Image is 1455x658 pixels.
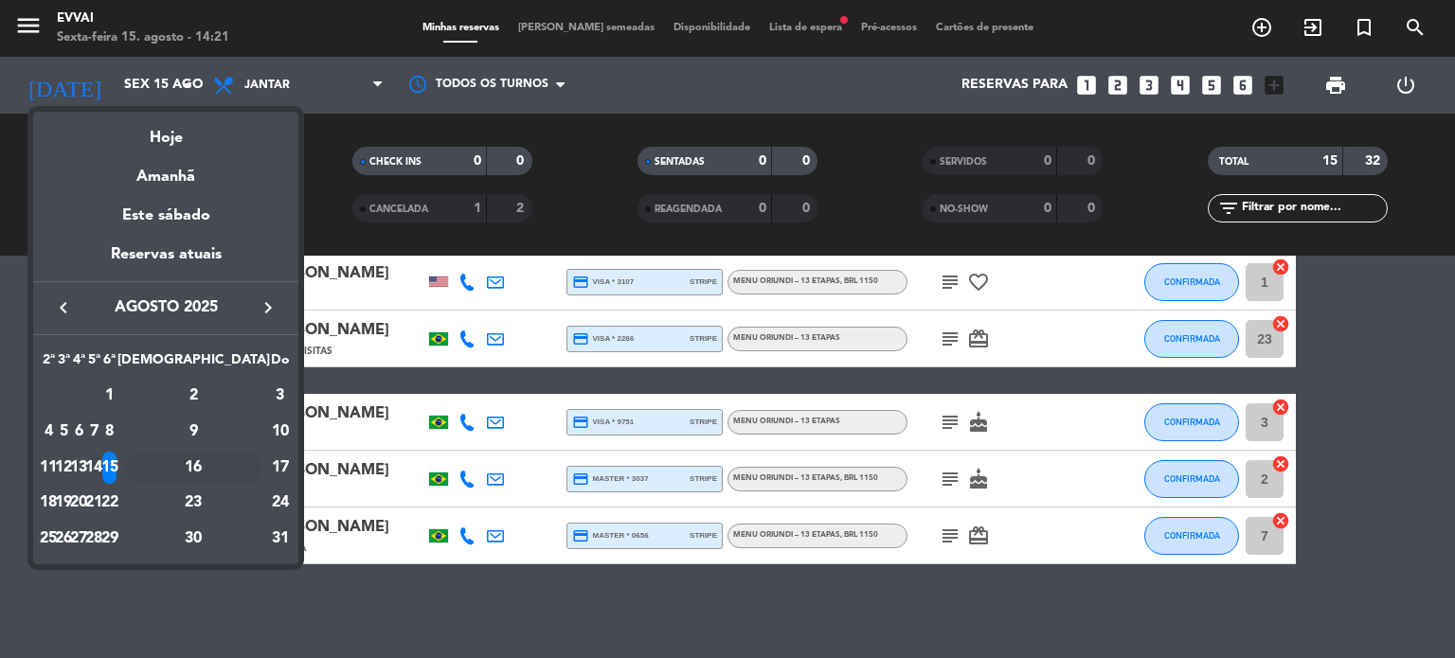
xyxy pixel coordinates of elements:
td: 22 de agosto de 2025 [102,485,117,521]
td: 10 de agosto de 2025 [270,414,291,450]
div: 15 [102,452,117,484]
td: 25 de agosto de 2025 [41,521,56,557]
td: 14 de agosto de 2025 [86,450,101,486]
i: keyboard_arrow_right [257,296,279,319]
div: 20 [72,487,86,519]
div: 6 [72,416,86,448]
div: 29 [102,523,117,555]
td: 5 de agosto de 2025 [56,414,71,450]
div: 7 [87,416,101,448]
td: 27 de agosto de 2025 [71,521,86,557]
div: 11 [42,452,56,484]
div: Reservas atuais [33,242,298,281]
td: 26 de agosto de 2025 [56,521,71,557]
td: 11 de agosto de 2025 [41,450,56,486]
td: 29 de agosto de 2025 [102,521,117,557]
button: keyboard_arrow_left [46,295,81,320]
th: Domingo [270,349,291,379]
td: 6 de agosto de 2025 [71,414,86,450]
td: 2 de agosto de 2025 [117,378,270,414]
td: 17 de agosto de 2025 [270,450,291,486]
div: 28 [87,523,101,555]
td: 1 de agosto de 2025 [102,378,117,414]
td: 28 de agosto de 2025 [86,521,101,557]
th: Terça-feira [56,349,71,379]
td: 3 de agosto de 2025 [270,378,291,414]
span: agosto 2025 [81,295,251,320]
td: 20 de agosto de 2025 [71,485,86,521]
div: 16 [125,452,262,484]
div: 30 [125,523,262,555]
td: 21 de agosto de 2025 [86,485,101,521]
div: Hoje [33,112,298,151]
div: 10 [271,416,290,448]
div: 26 [57,523,71,555]
div: 31 [271,523,290,555]
td: AGO [41,378,102,414]
button: keyboard_arrow_right [251,295,285,320]
td: 30 de agosto de 2025 [117,521,270,557]
div: 12 [57,452,71,484]
td: 24 de agosto de 2025 [270,485,291,521]
th: Quinta-feira [86,349,101,379]
div: 25 [42,523,56,555]
div: Este sábado [33,189,298,242]
div: 9 [125,416,262,448]
div: 18 [42,487,56,519]
div: 23 [125,487,262,519]
td: 9 de agosto de 2025 [117,414,270,450]
div: 3 [271,380,290,412]
td: 19 de agosto de 2025 [56,485,71,521]
th: Sábado [117,349,270,379]
div: 1 [102,380,117,412]
td: 4 de agosto de 2025 [41,414,56,450]
div: 27 [72,523,86,555]
i: keyboard_arrow_left [52,296,75,319]
th: Segunda-feira [41,349,56,379]
td: 12 de agosto de 2025 [56,450,71,486]
div: 24 [271,487,290,519]
th: Quarta-feira [71,349,86,379]
td: 15 de agosto de 2025 [102,450,117,486]
div: 13 [72,452,86,484]
div: 4 [42,416,56,448]
div: 2 [125,380,262,412]
td: 13 de agosto de 2025 [71,450,86,486]
div: 21 [87,487,101,519]
td: 7 de agosto de 2025 [86,414,101,450]
td: 23 de agosto de 2025 [117,485,270,521]
div: Amanhã [33,151,298,189]
div: 22 [102,487,117,519]
div: 19 [57,487,71,519]
th: Sexta-feira [102,349,117,379]
div: 8 [102,416,117,448]
div: 14 [87,452,101,484]
td: 16 de agosto de 2025 [117,450,270,486]
td: 8 de agosto de 2025 [102,414,117,450]
div: 5 [57,416,71,448]
td: 18 de agosto de 2025 [41,485,56,521]
div: 17 [271,452,290,484]
td: 31 de agosto de 2025 [270,521,291,557]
